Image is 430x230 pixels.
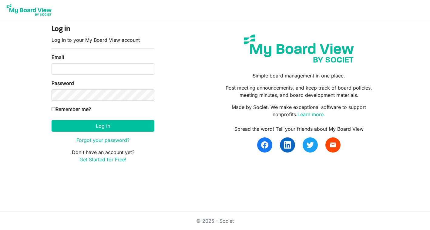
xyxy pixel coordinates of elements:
img: my-board-view-societ.svg [239,30,358,67]
img: facebook.svg [261,141,268,149]
a: Forgot your password? [76,137,129,143]
h4: Log in [52,25,154,34]
button: Log in [52,120,154,132]
a: © 2025 - Societ [196,218,234,224]
img: twitter.svg [307,141,314,149]
a: Learn more. [297,111,325,117]
p: Post meeting announcements, and keep track of board policies, meeting minutes, and board developm... [220,84,378,99]
label: Remember me? [52,106,91,113]
a: email [325,137,341,153]
img: linkedin.svg [284,141,291,149]
label: Email [52,54,64,61]
a: Get Started for Free! [79,156,126,163]
label: Password [52,80,74,87]
input: Remember me? [52,107,55,111]
p: Log in to your My Board View account [52,36,154,44]
div: Spread the word! Tell your friends about My Board View [220,125,378,133]
p: Don't have an account yet? [52,149,154,163]
p: Simple board management in one place. [220,72,378,79]
p: Made by Societ. We make exceptional software to support nonprofits. [220,103,378,118]
img: My Board View Logo [5,2,53,18]
span: email [329,141,337,149]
